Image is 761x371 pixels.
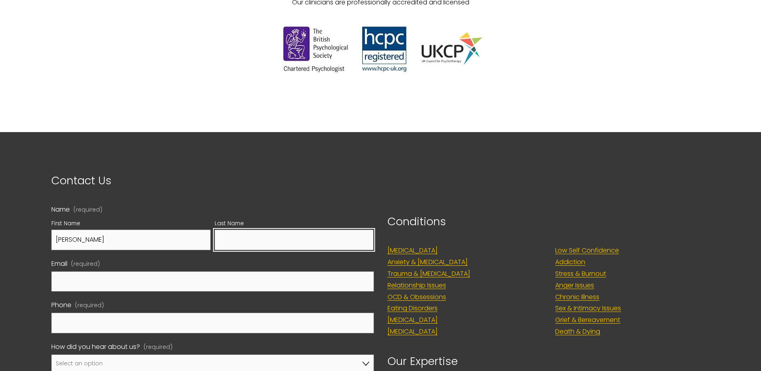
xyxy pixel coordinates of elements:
[555,303,621,314] a: Sex & Intimacy Issues
[555,280,594,291] a: Anger Issues
[555,245,619,257] a: Low Self Confidence
[388,268,470,280] a: Trauma & [MEDICAL_DATA]
[555,268,606,280] a: Stress & Burnout
[388,280,446,291] a: Relationship Issues
[51,300,71,311] span: Phone
[388,303,438,314] a: Eating Disorders
[555,326,600,338] a: Death & Dying
[388,351,542,371] p: Our Expertise
[555,291,599,303] a: Chronic Illness
[51,258,67,270] span: Email
[388,314,438,326] a: [MEDICAL_DATA]
[388,212,710,231] p: Conditions
[388,326,438,338] a: [MEDICAL_DATA]
[388,257,468,268] a: Anxiety & [MEDICAL_DATA]
[51,171,373,190] p: Contact Us
[51,219,211,230] div: First Name
[73,207,102,213] span: (required)
[388,245,438,257] a: [MEDICAL_DATA]
[75,301,104,311] span: (required)
[555,314,620,326] a: Grief & Bereavement
[71,259,100,269] span: (required)
[555,257,585,268] a: Addiction
[388,291,446,303] a: OCD & Obsessions
[51,341,140,353] span: How did you hear about us?
[215,219,374,230] div: Last Name
[51,204,70,216] span: Name
[144,342,172,353] span: (required)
